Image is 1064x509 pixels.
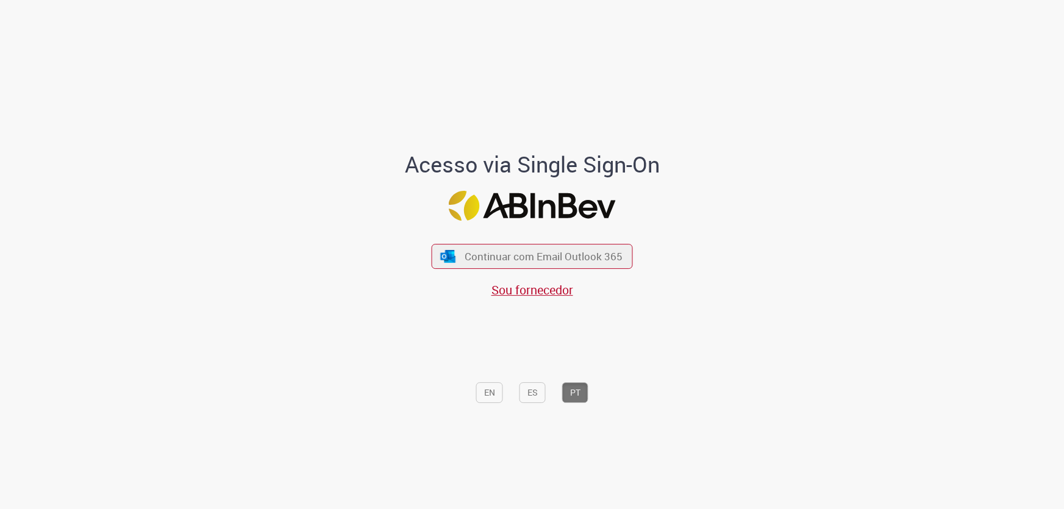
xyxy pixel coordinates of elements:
button: PT [562,382,588,403]
span: Continuar com Email Outlook 365 [465,249,623,263]
img: Logo ABInBev [449,191,616,221]
a: Sou fornecedor [491,282,573,298]
button: ES [520,382,546,403]
button: ícone Azure/Microsoft 360 Continuar com Email Outlook 365 [432,244,633,269]
h1: Acesso via Single Sign-On [363,152,701,177]
img: ícone Azure/Microsoft 360 [439,250,456,263]
button: EN [476,382,503,403]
